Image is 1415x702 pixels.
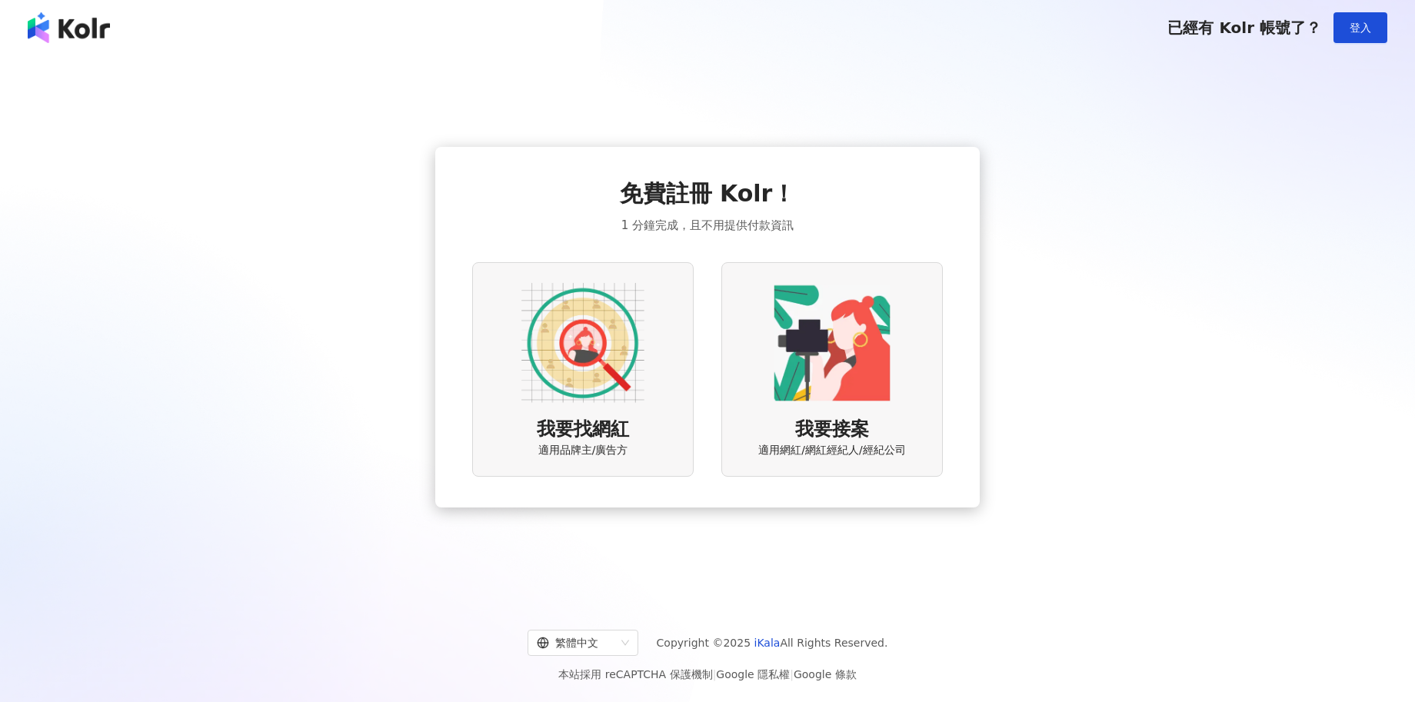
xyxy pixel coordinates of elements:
span: 本站採用 reCAPTCHA 保護機制 [558,665,856,684]
div: 繁體中文 [537,630,615,655]
span: 1 分鐘完成，且不用提供付款資訊 [621,216,794,235]
span: 我要找網紅 [537,417,629,443]
a: Google 隱私權 [716,668,790,680]
img: KOL identity option [771,281,894,404]
a: iKala [754,637,781,649]
span: 已經有 Kolr 帳號了？ [1167,18,1321,37]
span: Copyright © 2025 All Rights Reserved. [657,634,888,652]
span: 登入 [1350,22,1371,34]
span: | [790,668,794,680]
span: | [713,668,717,680]
img: AD identity option [521,281,644,404]
a: Google 條款 [794,668,857,680]
img: logo [28,12,110,43]
button: 登入 [1333,12,1387,43]
span: 適用網紅/網紅經紀人/經紀公司 [758,443,905,458]
span: 適用品牌主/廣告方 [538,443,628,458]
span: 免費註冊 Kolr！ [620,178,796,210]
span: 我要接案 [795,417,869,443]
